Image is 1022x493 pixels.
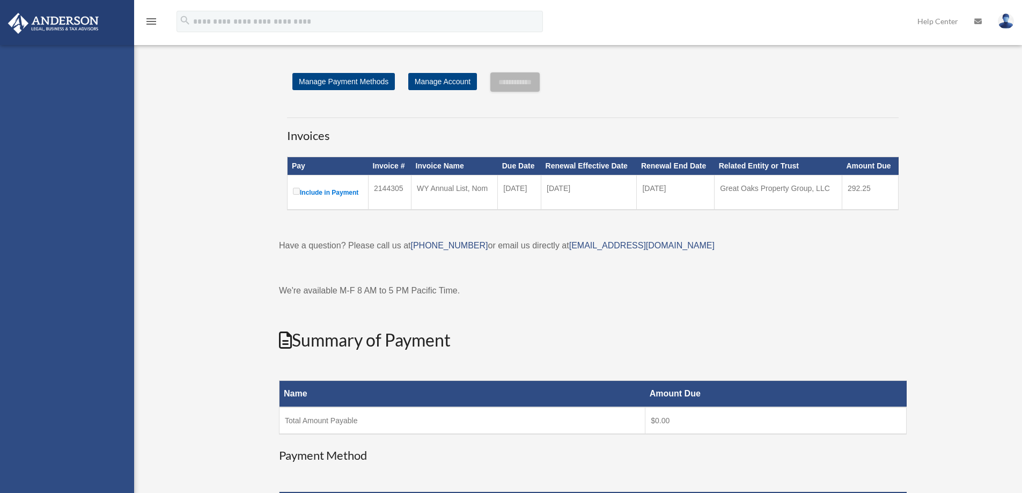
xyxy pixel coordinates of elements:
th: Pay [288,157,369,175]
td: $0.00 [645,407,907,434]
a: [PHONE_NUMBER] [410,241,488,250]
td: [DATE] [498,175,541,210]
th: Renewal End Date [637,157,715,175]
th: Renewal Effective Date [541,157,637,175]
div: WY Annual List, Nom [417,181,492,196]
td: Total Amount Payable [280,407,645,434]
p: Have a question? Please call us at or email us directly at [279,238,907,253]
td: Great Oaks Property Group, LLC [715,175,842,210]
a: menu [145,19,158,28]
th: Name [280,381,645,408]
h3: Invoices [287,117,899,144]
h3: Payment Method [279,447,907,464]
img: User Pic [998,13,1014,29]
a: [EMAIL_ADDRESS][DOMAIN_NAME] [569,241,715,250]
th: Amount Due [842,157,898,175]
i: search [179,14,191,26]
th: Related Entity or Trust [715,157,842,175]
img: Anderson Advisors Platinum Portal [5,13,102,34]
th: Due Date [498,157,541,175]
th: Invoice Name [411,157,498,175]
h2: Summary of Payment [279,328,907,352]
a: Manage Account [408,73,477,90]
a: Manage Payment Methods [292,73,395,90]
td: 292.25 [842,175,898,210]
i: menu [145,15,158,28]
td: 2144305 [369,175,411,210]
th: Amount Due [645,381,907,408]
td: [DATE] [637,175,715,210]
p: We're available M-F 8 AM to 5 PM Pacific Time. [279,283,907,298]
td: [DATE] [541,175,637,210]
input: Include in Payment [293,188,300,195]
th: Invoice # [369,157,411,175]
label: Include in Payment [293,186,363,199]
